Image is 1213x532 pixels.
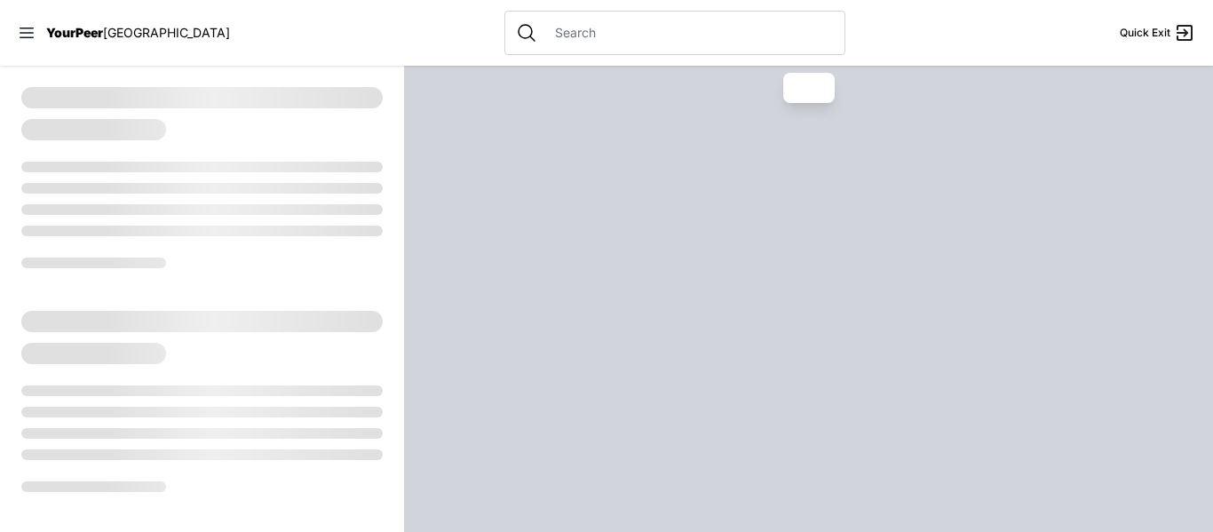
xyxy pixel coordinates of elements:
a: YourPeer[GEOGRAPHIC_DATA] [46,28,230,38]
span: Quick Exit [1120,26,1170,40]
span: YourPeer [46,25,103,40]
input: Search [544,24,834,42]
a: Quick Exit [1120,22,1195,44]
span: [GEOGRAPHIC_DATA] [103,25,230,40]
